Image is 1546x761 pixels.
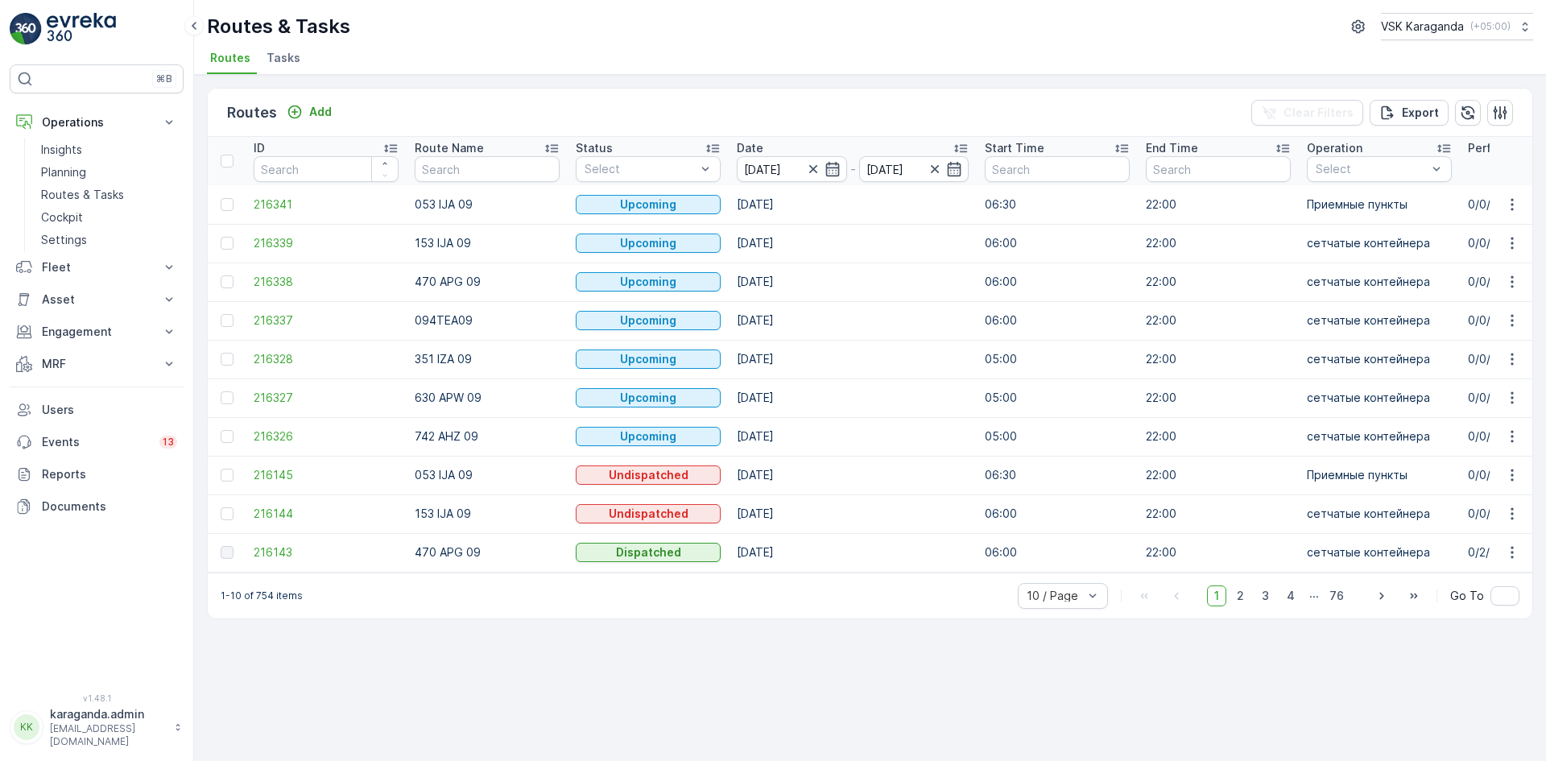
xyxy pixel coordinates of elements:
div: Toggle Row Selected [221,198,234,211]
td: 630 APW 09 [407,378,568,417]
td: [DATE] [729,494,977,533]
td: 094TEA09 [407,301,568,340]
a: Planning [35,161,184,184]
td: 06:00 [977,301,1138,340]
td: 22:00 [1138,417,1299,456]
td: [DATE] [729,263,977,301]
p: Select [585,161,696,177]
td: сетчатыe контейнера [1299,340,1460,378]
p: Undispatched [609,467,688,483]
div: Toggle Row Selected [221,507,234,520]
td: 22:00 [1138,494,1299,533]
a: 216143 [254,544,399,560]
div: Toggle Row Selected [221,237,234,250]
a: Users [10,394,184,426]
button: Upcoming [576,195,721,214]
p: Dispatched [616,544,681,560]
p: Clear Filters [1284,105,1354,121]
span: 4 [1279,585,1302,606]
p: 13 [163,436,174,449]
p: 1-10 of 754 items [221,589,303,602]
button: Dispatched [576,543,721,562]
p: Upcoming [620,235,676,251]
a: 216144 [254,506,399,522]
span: 216338 [254,274,399,290]
p: MRF [42,356,151,372]
td: [DATE] [729,185,977,224]
div: Toggle Row Selected [221,546,234,559]
button: Upcoming [576,311,721,330]
a: 216328 [254,351,399,367]
p: - [850,159,856,179]
div: Toggle Row Selected [221,469,234,482]
img: logo_light-DOdMpM7g.png [47,13,116,45]
p: Upcoming [620,351,676,367]
td: Приемные пункты [1299,185,1460,224]
td: 06:00 [977,224,1138,263]
p: Reports [42,466,177,482]
a: Documents [10,490,184,523]
p: Planning [41,164,86,180]
p: Operations [42,114,151,130]
div: Toggle Row Selected [221,391,234,404]
button: Upcoming [576,234,721,253]
td: сетчатыe контейнера [1299,533,1460,572]
span: 216326 [254,428,399,445]
div: Toggle Row Selected [221,314,234,327]
p: Asset [42,292,151,308]
td: 22:00 [1138,378,1299,417]
button: VSK Karaganda(+05:00) [1381,13,1533,40]
p: Insights [41,142,82,158]
p: ... [1309,585,1319,606]
div: Toggle Row Selected [221,275,234,288]
td: 22:00 [1138,224,1299,263]
span: 3 [1255,585,1276,606]
span: 76 [1322,585,1351,606]
td: [DATE] [729,456,977,494]
a: 216327 [254,390,399,406]
button: Upcoming [576,388,721,407]
p: Upcoming [620,390,676,406]
td: 351 IZA 09 [407,340,568,378]
div: KK [14,714,39,740]
td: 05:00 [977,417,1138,456]
td: 06:30 [977,185,1138,224]
td: 470 APG 09 [407,263,568,301]
a: 216339 [254,235,399,251]
span: v 1.48.1 [10,693,184,703]
a: 216341 [254,196,399,213]
button: Fleet [10,251,184,283]
a: Routes & Tasks [35,184,184,206]
input: dd/mm/yyyy [859,156,969,182]
td: 22:00 [1138,263,1299,301]
p: Cockpit [41,209,83,225]
button: Upcoming [576,427,721,446]
p: Status [576,140,613,156]
p: VSK Karaganda [1381,19,1464,35]
p: Engagement [42,324,151,340]
td: 22:00 [1138,456,1299,494]
td: сетчатыe контейнера [1299,417,1460,456]
td: 06:00 [977,263,1138,301]
p: End Time [1146,140,1198,156]
td: 05:00 [977,378,1138,417]
td: 22:00 [1138,533,1299,572]
p: Date [737,140,763,156]
p: Select [1316,161,1427,177]
p: Fleet [42,259,151,275]
td: 153 IJA 09 [407,494,568,533]
td: 470 APG 09 [407,533,568,572]
div: Toggle Row Selected [221,430,234,443]
td: сетчатыe контейнера [1299,494,1460,533]
p: ( +05:00 ) [1470,20,1511,33]
p: Upcoming [620,428,676,445]
td: 06:00 [977,533,1138,572]
span: 1 [1207,585,1226,606]
td: 153 IJA 09 [407,224,568,263]
a: 216145 [254,467,399,483]
td: [DATE] [729,340,977,378]
td: 06:30 [977,456,1138,494]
